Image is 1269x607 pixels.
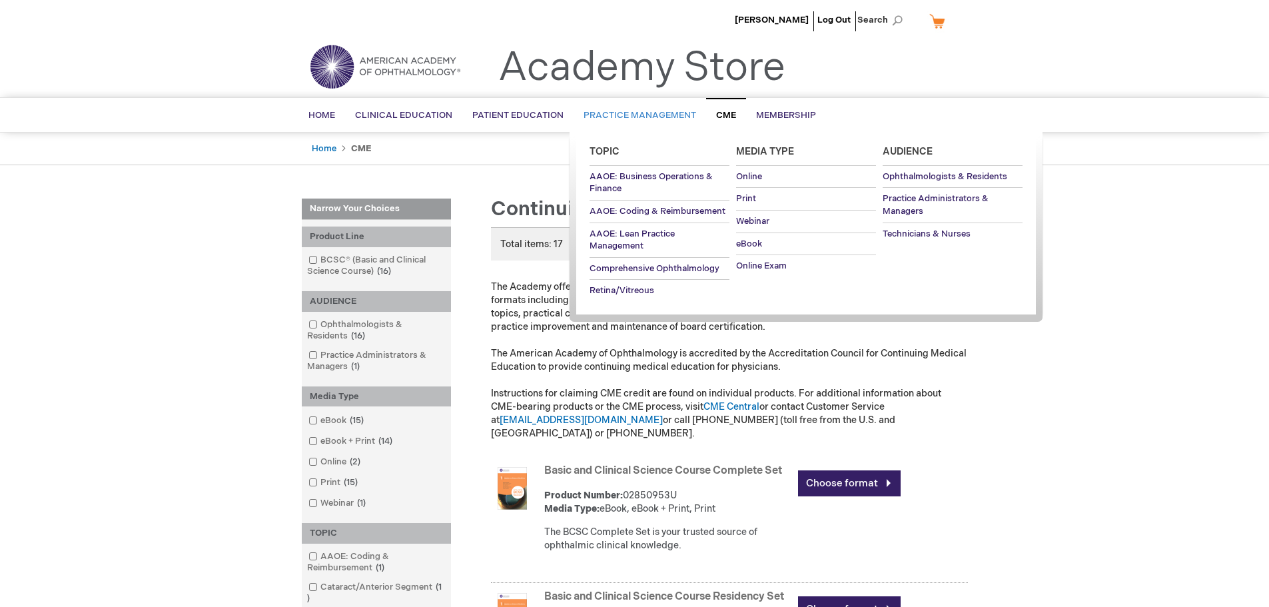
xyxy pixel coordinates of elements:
span: Continuing Medical Education (CME) [491,197,843,221]
strong: Product Number: [544,490,623,501]
img: Basic and Clinical Science Course Complete Set [491,467,534,510]
span: Membership [756,110,816,121]
span: Technicians & Nurses [883,229,971,239]
span: 15 [340,477,361,488]
div: The BCSC Complete Set is your trusted source of ophthalmic clinical knowledge. [544,526,791,552]
a: Basic and Clinical Science Course Residency Set [544,590,784,603]
a: Basic and Clinical Science Course Complete Set [544,464,782,477]
span: CME [716,110,736,121]
a: AAOE: Coding & Reimbursement1 [305,550,448,574]
span: Comprehensive Ophthalmology [590,263,719,274]
a: Ophthalmologists & Residents16 [305,318,448,342]
span: Media Type [736,146,794,157]
span: Practice Administrators & Managers [883,193,989,217]
span: Online [736,171,762,182]
div: Product Line [302,227,451,247]
span: Online Exam [736,261,787,271]
a: Academy Store [498,44,785,92]
span: 14 [375,436,396,446]
span: 16 [348,330,368,341]
strong: Media Type: [544,503,600,514]
a: Online2 [305,456,366,468]
strong: Narrow Your Choices [302,199,451,220]
a: Log Out [817,15,851,25]
span: Practice Management [584,110,696,121]
span: AAOE: Lean Practice Management [590,229,675,252]
a: Print15 [305,476,363,489]
a: Webinar1 [305,497,371,510]
p: The Academy offers high-quality CME-bearing products for each subspecialty in a variety of educat... [491,281,968,440]
a: BCSC® (Basic and Clinical Science Course)16 [305,254,448,278]
a: Choose format [798,470,901,496]
a: CME Central [703,401,759,412]
span: Home [308,110,335,121]
span: Print [736,193,756,204]
div: Media Type [302,386,451,407]
span: Total items: 17 [500,239,563,250]
span: 1 [307,582,442,604]
a: eBook + Print14 [305,435,398,448]
span: Webinar [736,216,769,227]
span: Clinical Education [355,110,452,121]
span: Audience [883,146,933,157]
span: 2 [346,456,364,467]
div: 02850953U eBook, eBook + Print, Print [544,489,791,516]
span: AAOE: Business Operations & Finance [590,171,713,195]
strong: CME [351,143,372,154]
span: Patient Education [472,110,564,121]
span: eBook [736,239,762,249]
a: [EMAIL_ADDRESS][DOMAIN_NAME] [500,414,663,426]
div: TOPIC [302,523,451,544]
span: 15 [346,415,367,426]
span: 1 [372,562,388,573]
span: AAOE: Coding & Reimbursement [590,206,725,217]
span: 16 [374,266,394,277]
span: Topic [590,146,620,157]
span: 1 [354,498,369,508]
div: AUDIENCE [302,291,451,312]
span: Ophthalmologists & Residents [883,171,1007,182]
span: Retina/Vitreous [590,285,654,296]
a: Home [312,143,336,154]
a: eBook15 [305,414,369,427]
span: 1 [348,361,363,372]
a: Practice Administrators & Managers1 [305,349,448,373]
span: Search [857,7,908,33]
a: [PERSON_NAME] [735,15,809,25]
a: Cataract/Anterior Segment1 [305,581,448,605]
